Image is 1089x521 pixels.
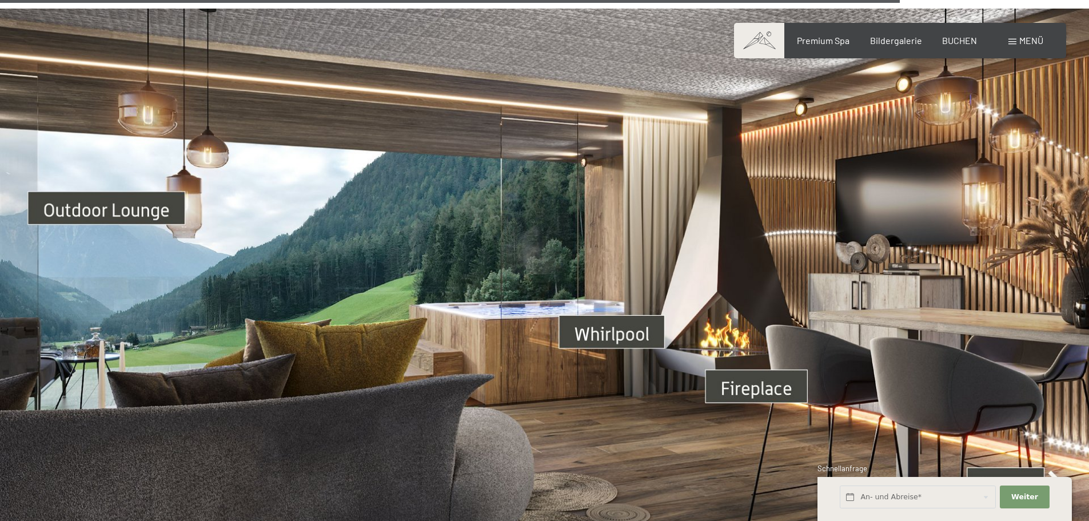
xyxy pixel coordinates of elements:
[1011,492,1038,502] span: Weiter
[1019,35,1043,46] span: Menü
[942,35,977,46] a: BUCHEN
[797,35,849,46] a: Premium Spa
[1000,486,1049,509] button: Weiter
[817,464,867,473] span: Schnellanfrage
[870,35,922,46] a: Bildergalerie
